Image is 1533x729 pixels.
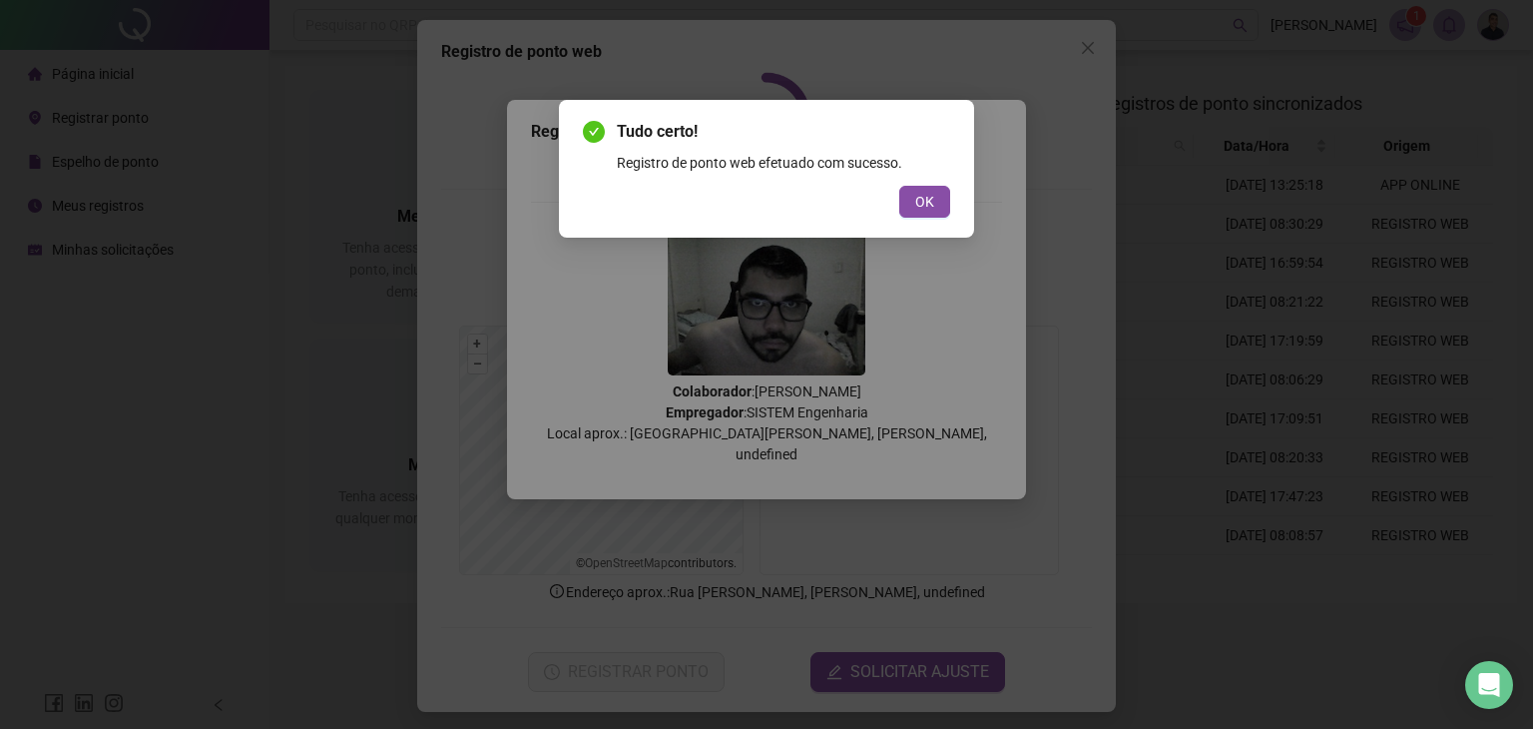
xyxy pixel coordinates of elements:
[1465,661,1513,709] div: Open Intercom Messenger
[617,152,950,174] div: Registro de ponto web efetuado com sucesso.
[583,121,605,143] span: check-circle
[899,186,950,218] button: OK
[617,120,950,144] span: Tudo certo!
[915,191,934,213] span: OK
